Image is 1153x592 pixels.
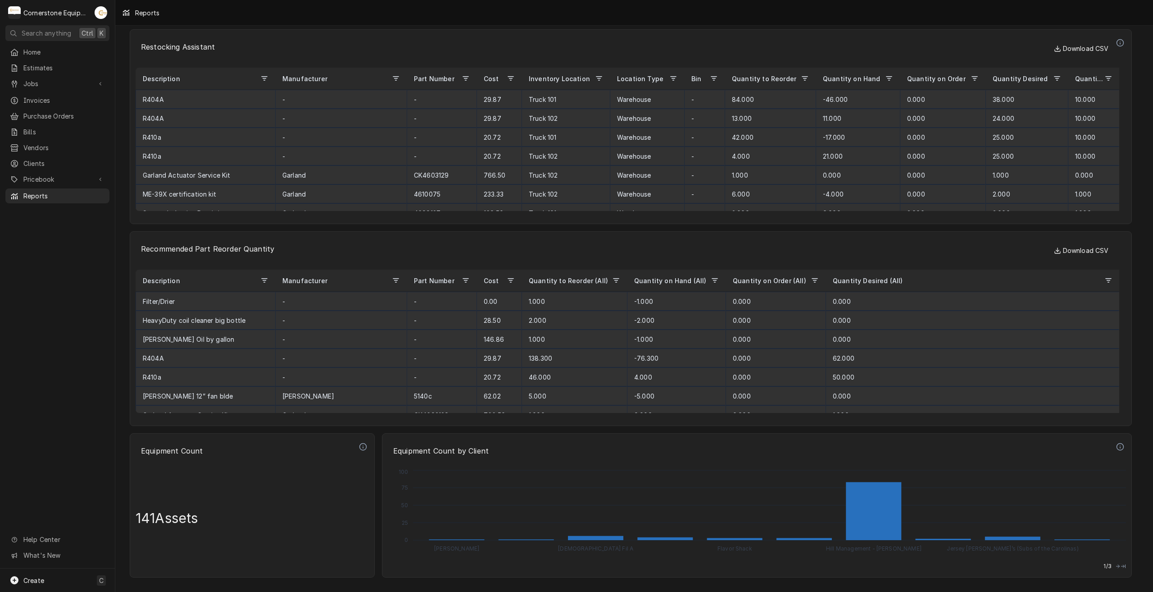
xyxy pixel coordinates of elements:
[684,184,725,203] div: -
[1075,75,1105,83] span: Quantity Low Alert Threshold
[947,545,1078,552] tspan: Jersey [PERSON_NAME]’s (Subs of the Carolinas)
[826,292,1119,311] div: 0.000
[136,311,275,330] div: HeavyDuty coil cleaner big bottle
[610,109,684,128] div: Warehouse
[477,292,522,311] div: 0.00
[407,165,477,184] div: CK4603129
[985,184,1068,203] div: 2.000
[732,75,796,83] span: Quantity to Reorder
[725,90,816,109] div: 84.000
[684,90,725,109] div: -
[23,551,104,560] span: What's New
[282,277,327,285] span: Manufacturer
[5,25,109,41] button: Search anythingCtrlK
[1068,165,1119,184] div: 0.000
[5,532,109,547] a: Go to Help Center
[136,184,275,203] div: ME-39X certification kit
[726,367,826,386] div: 0.000
[725,109,816,128] div: 13.000
[136,90,275,109] div: R404A
[282,75,327,83] span: Manufacturer
[5,172,109,187] a: Go to Pricebook
[414,75,454,83] span: Part Number
[407,203,477,222] div: 4600127
[275,109,407,128] div: -
[99,576,104,585] span: C
[136,109,275,128] div: R404A
[1068,90,1119,109] div: 10.000
[627,311,726,330] div: -2.000
[610,203,684,222] div: Warehouse
[726,330,826,349] div: 0.000
[23,174,91,184] span: Pricebook
[684,203,725,222] div: -
[816,203,900,222] div: 0.000
[726,386,826,405] div: 0.000
[522,165,610,184] div: Truck 102
[407,367,477,386] div: -
[1054,43,1109,54] span: Download CSV
[402,519,408,526] tspan: 25
[691,75,701,83] span: Bin
[726,311,826,330] div: 0.000
[1068,147,1119,165] div: 10.000
[477,184,522,203] div: 233.33
[477,128,522,147] div: 20.72
[95,6,107,19] div: Andrew Buigues's Avatar
[684,128,725,147] div: -
[816,147,900,165] div: 21.000
[1068,128,1119,147] div: 10.000
[816,184,900,203] div: -4.000
[900,165,985,184] div: 0.000
[484,277,499,285] span: Cost
[275,311,407,330] div: -
[477,311,522,330] div: 28.50
[826,386,1119,405] div: 0.000
[558,545,633,552] tspan: [DEMOGRAPHIC_DATA] Fil A
[627,292,726,311] div: -1.000
[275,90,407,109] div: -
[136,386,275,405] div: [PERSON_NAME] 12” fan blde
[136,203,275,222] div: Sensor, Inductive Proximity
[907,75,966,83] span: Quantity on Order
[477,349,522,367] div: 29.87
[23,159,105,168] span: Clients
[275,349,407,367] div: -
[136,239,1126,259] p: Recommended Part Reorder Quantity
[5,140,109,155] a: Vendors
[407,147,477,165] div: -
[407,349,477,367] div: -
[275,292,407,311] div: -
[522,405,627,424] div: 1.000
[136,330,275,349] div: [PERSON_NAME] Oil by gallon
[725,165,816,184] div: 1.000
[5,93,109,108] a: Invoices
[136,37,1114,57] p: Restocking Assistant
[522,147,610,165] div: Truck 102
[1050,243,1112,258] button: Download CSV
[401,502,408,509] tspan: 50
[477,405,522,424] div: 766.50
[900,90,985,109] div: 0.000
[477,203,522,222] div: 169.50
[1068,203,1119,222] div: 1.000
[826,545,921,552] tspan: Hill Management - [PERSON_NAME]
[414,277,454,285] span: Part Number
[5,156,109,171] a: Clients
[484,75,499,83] span: Cost
[275,147,407,165] div: -
[522,330,627,349] div: 1.000
[826,349,1119,367] div: 62.000
[22,28,71,38] span: Search anything
[522,349,627,367] div: 138.300
[23,535,104,544] span: Help Center
[522,90,610,109] div: Truck 101
[407,330,477,349] div: -
[823,75,881,83] span: Quantity on Hand
[401,484,408,491] tspan: 75
[407,405,477,424] div: CK4603129
[684,109,725,128] div: -
[634,277,707,285] span: Quantity on Hand (All)
[985,109,1068,128] div: 24.000
[627,349,726,367] div: -76.300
